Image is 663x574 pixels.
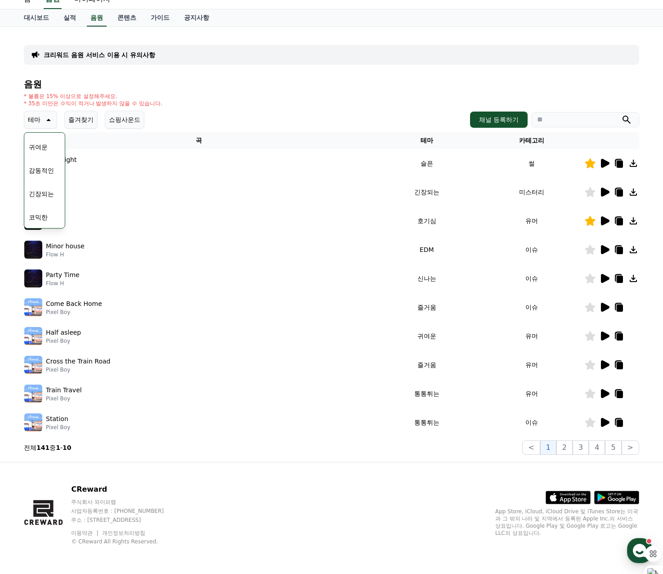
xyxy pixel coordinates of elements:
img: music [24,241,42,259]
td: 이슈 [479,293,584,322]
p: * 볼륨은 15% 이상으로 설정해주세요. [24,93,162,100]
a: 크리워드 음원 서비스 이용 시 유의사항 [44,50,155,59]
td: 통통튀는 [374,379,479,408]
button: 5 [605,440,621,455]
button: 감동적인 [25,161,58,180]
td: 이슈 [479,235,584,264]
img: music [24,385,42,403]
td: 유머 [479,322,584,350]
td: 유머 [479,206,584,235]
th: 테마 [374,132,479,149]
td: 귀여운 [374,322,479,350]
p: Party Time [46,270,80,280]
button: 긴장되는 [25,184,58,204]
button: 1 [540,440,556,455]
button: 4 [589,440,605,455]
p: Station [46,414,68,424]
td: 긴장되는 [374,178,479,206]
a: 대화 [59,285,116,308]
a: 실적 [56,9,83,27]
a: 이용약관 [71,530,99,536]
img: music [24,413,42,431]
p: Flow H [46,251,85,258]
td: 유머 [479,379,584,408]
a: 콘텐츠 [110,9,143,27]
img: music [24,356,42,374]
p: 주소 : [STREET_ADDRESS] [71,516,181,524]
th: 곡 [24,132,374,149]
td: 유머 [479,350,584,379]
p: Come Back Home [46,299,102,309]
img: music [24,327,42,345]
p: 테마 [28,113,40,126]
p: Pixel Boy [46,337,81,345]
button: < [522,440,540,455]
a: 공지사항 [177,9,216,27]
th: 카테고리 [479,132,584,149]
a: 개인정보처리방침 [102,530,145,536]
button: 귀여운 [25,137,51,157]
p: Pixel Boy [46,424,70,431]
a: 음원 [87,9,107,27]
p: Train Travel [46,386,82,395]
td: 즐거움 [374,350,479,379]
span: 설정 [139,299,150,306]
button: 테마 [24,111,57,129]
p: Minor house [46,242,85,251]
p: Pixel Boy [46,395,82,402]
span: 홈 [28,299,34,306]
p: CReward [71,484,181,495]
button: > [622,440,639,455]
p: Cross the Train Road [46,357,110,366]
td: 이슈 [479,408,584,437]
td: 이슈 [479,264,584,293]
td: 통통튀는 [374,408,479,437]
td: 호기심 [374,206,479,235]
td: 썰 [479,149,584,178]
p: 주식회사 와이피랩 [71,498,181,506]
a: 대시보드 [17,9,56,27]
span: 대화 [82,299,93,306]
td: 즐거움 [374,293,479,322]
p: App Store, iCloud, iCloud Drive 및 iTunes Store는 미국과 그 밖의 나라 및 지역에서 등록된 Apple Inc.의 서비스 상표입니다. Goo... [495,508,639,537]
button: 2 [556,440,573,455]
a: 홈 [3,285,59,308]
p: 전체 중 - [24,443,72,452]
p: 사업자등록번호 : [PHONE_NUMBER] [71,507,181,515]
strong: 10 [63,444,71,451]
p: Pixel Boy [46,366,110,373]
p: © CReward All Rights Reserved. [71,538,181,545]
p: * 35초 미만은 수익이 적거나 발생하지 않을 수 있습니다. [24,100,162,107]
td: 신나는 [374,264,479,293]
td: EDM [374,235,479,264]
a: 설정 [116,285,173,308]
strong: 1 [56,444,60,451]
strong: 141 [36,444,49,451]
td: 슬픈 [374,149,479,178]
td: 미스터리 [479,178,584,206]
img: music [24,269,42,287]
p: Flow H [46,280,80,287]
p: Half asleep [46,328,81,337]
button: 채널 등록하기 [470,112,528,128]
button: 즐겨찾기 [64,111,98,129]
a: 가이드 [143,9,177,27]
h4: 음원 [24,79,639,89]
button: 쇼핑사운드 [105,111,144,129]
img: music [24,298,42,316]
button: 3 [573,440,589,455]
p: Pixel Boy [46,309,102,316]
button: 코믹한 [25,207,51,227]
